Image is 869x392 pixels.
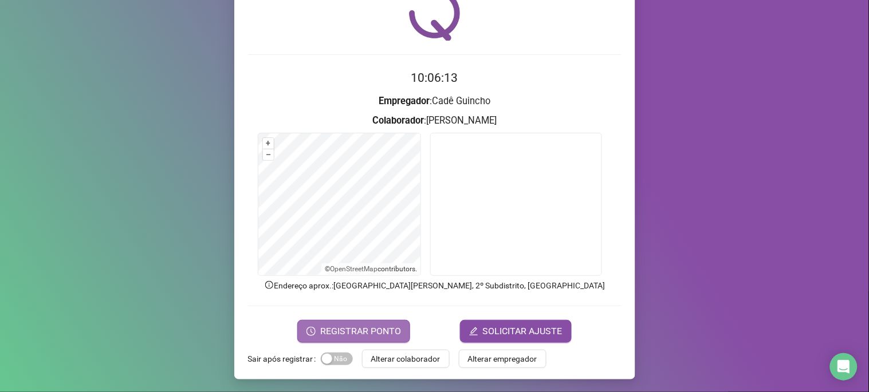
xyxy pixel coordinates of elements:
[483,324,563,338] span: SOLICITAR AJUSTE
[379,96,430,106] strong: Empregador
[371,353,441,365] span: Alterar colaborador
[263,138,274,149] button: +
[306,327,316,336] span: clock-circle
[263,149,274,160] button: –
[411,71,458,85] time: 10:06:13
[320,324,401,338] span: REGISTRAR PONTO
[325,265,417,273] li: © contributors.
[460,320,572,343] button: editSOLICITAR AJUSTE
[362,350,450,368] button: Alterar colaborador
[264,280,274,290] span: info-circle
[248,350,321,368] label: Sair após registrar
[459,350,546,368] button: Alterar empregador
[297,320,410,343] button: REGISTRAR PONTO
[469,327,478,336] span: edit
[248,94,622,109] h3: : Cadê Guincho
[372,115,424,126] strong: Colaborador
[468,353,537,365] span: Alterar empregador
[830,353,858,381] div: Open Intercom Messenger
[248,279,622,292] p: Endereço aprox. : [GEOGRAPHIC_DATA][PERSON_NAME], 2º Subdistrito, [GEOGRAPHIC_DATA]
[248,113,622,128] h3: : [PERSON_NAME]
[330,265,378,273] a: OpenStreetMap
